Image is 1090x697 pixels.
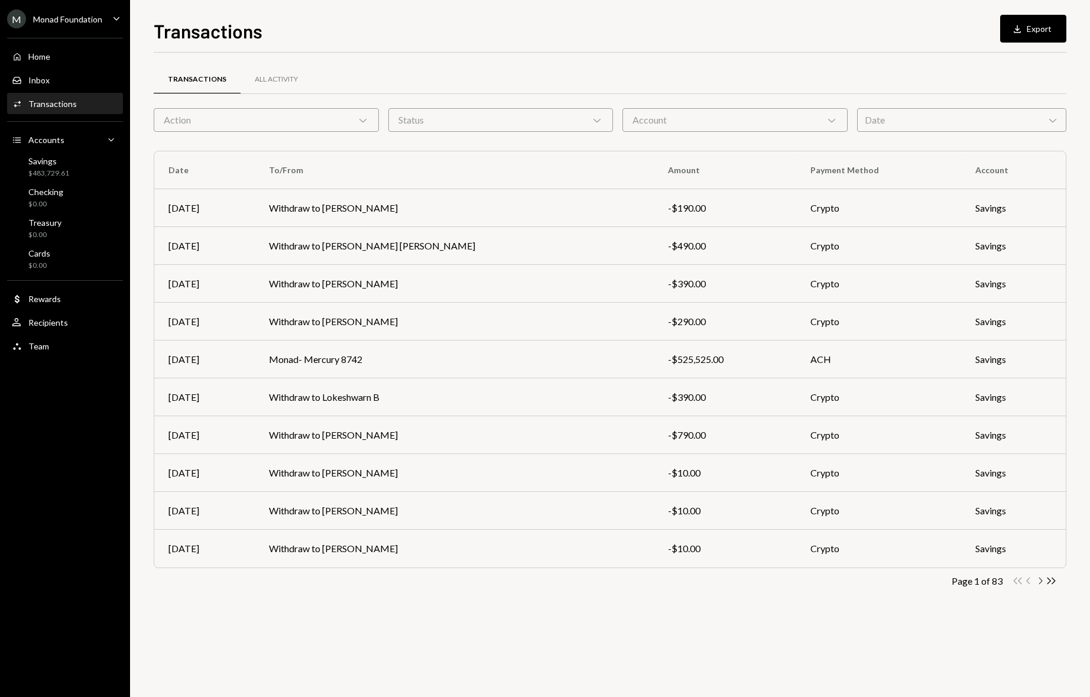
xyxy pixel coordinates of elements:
div: M [7,9,26,28]
div: [DATE] [168,315,241,329]
div: [DATE] [168,428,241,442]
div: Savings [28,156,69,166]
td: Withdraw to [PERSON_NAME] [255,530,654,568]
div: -$525,525.00 [668,352,782,367]
div: Status [388,108,614,132]
td: Savings [961,530,1066,568]
div: [DATE] [168,390,241,404]
td: Savings [961,341,1066,378]
td: Crypto [796,492,961,530]
div: [DATE] [168,504,241,518]
div: [DATE] [168,277,241,291]
div: Recipients [28,317,68,328]
td: Savings [961,378,1066,416]
div: Action [154,108,379,132]
a: Home [7,46,123,67]
div: -$10.00 [668,466,782,480]
div: -$390.00 [668,390,782,404]
div: Transactions [28,99,77,109]
div: [DATE] [168,201,241,215]
td: Crypto [796,530,961,568]
td: Savings [961,454,1066,492]
button: Export [1000,15,1066,43]
td: Crypto [796,378,961,416]
div: Page 1 of 83 [952,575,1003,586]
td: Savings [961,189,1066,227]
a: Recipients [7,312,123,333]
div: [DATE] [168,352,241,367]
div: Home [28,51,50,61]
td: Savings [961,303,1066,341]
div: Cards [28,248,50,258]
td: Crypto [796,227,961,265]
div: -$490.00 [668,239,782,253]
td: Withdraw to [PERSON_NAME] [255,265,654,303]
div: $0.00 [28,230,61,240]
th: Payment Method [796,151,961,189]
td: Savings [961,227,1066,265]
div: Treasury [28,218,61,228]
td: Crypto [796,303,961,341]
td: Crypto [796,189,961,227]
th: Amount [654,151,796,189]
td: Monad- Mercury 8742 [255,341,654,378]
td: Savings [961,265,1066,303]
h1: Transactions [154,19,262,43]
div: Date [857,108,1066,132]
div: -$10.00 [668,504,782,518]
div: [DATE] [168,542,241,556]
a: Inbox [7,69,123,90]
div: Rewards [28,294,61,304]
div: -$390.00 [668,277,782,291]
div: $483,729.61 [28,168,69,179]
div: -$290.00 [668,315,782,329]
td: Savings [961,492,1066,530]
td: Crypto [796,416,961,454]
div: $0.00 [28,261,50,271]
th: Account [961,151,1066,189]
div: All Activity [255,74,298,85]
div: Accounts [28,135,64,145]
td: Withdraw to [PERSON_NAME] [PERSON_NAME] [255,227,654,265]
td: Withdraw to [PERSON_NAME] [255,189,654,227]
div: Inbox [28,75,50,85]
th: To/From [255,151,654,189]
td: Withdraw to [PERSON_NAME] [255,303,654,341]
div: -$10.00 [668,542,782,556]
a: Team [7,335,123,356]
a: Savings$483,729.61 [7,153,123,181]
a: Accounts [7,129,123,150]
th: Date [154,151,255,189]
a: Treasury$0.00 [7,214,123,242]
div: Transactions [168,74,226,85]
a: Transactions [7,93,123,114]
td: Withdraw to Lokeshwarn B [255,378,654,416]
td: Savings [961,416,1066,454]
div: -$790.00 [668,428,782,442]
div: [DATE] [168,239,241,253]
div: Monad Foundation [33,14,102,24]
a: Cards$0.00 [7,245,123,273]
a: All Activity [241,64,312,95]
td: Withdraw to [PERSON_NAME] [255,492,654,530]
a: Checking$0.00 [7,183,123,212]
td: Withdraw to [PERSON_NAME] [255,416,654,454]
a: Transactions [154,64,241,95]
div: [DATE] [168,466,241,480]
td: ACH [796,341,961,378]
td: Crypto [796,454,961,492]
td: Withdraw to [PERSON_NAME] [255,454,654,492]
div: Team [28,341,49,351]
div: -$190.00 [668,201,782,215]
div: $0.00 [28,199,63,209]
td: Crypto [796,265,961,303]
div: Checking [28,187,63,197]
a: Rewards [7,288,123,309]
div: Account [622,108,848,132]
